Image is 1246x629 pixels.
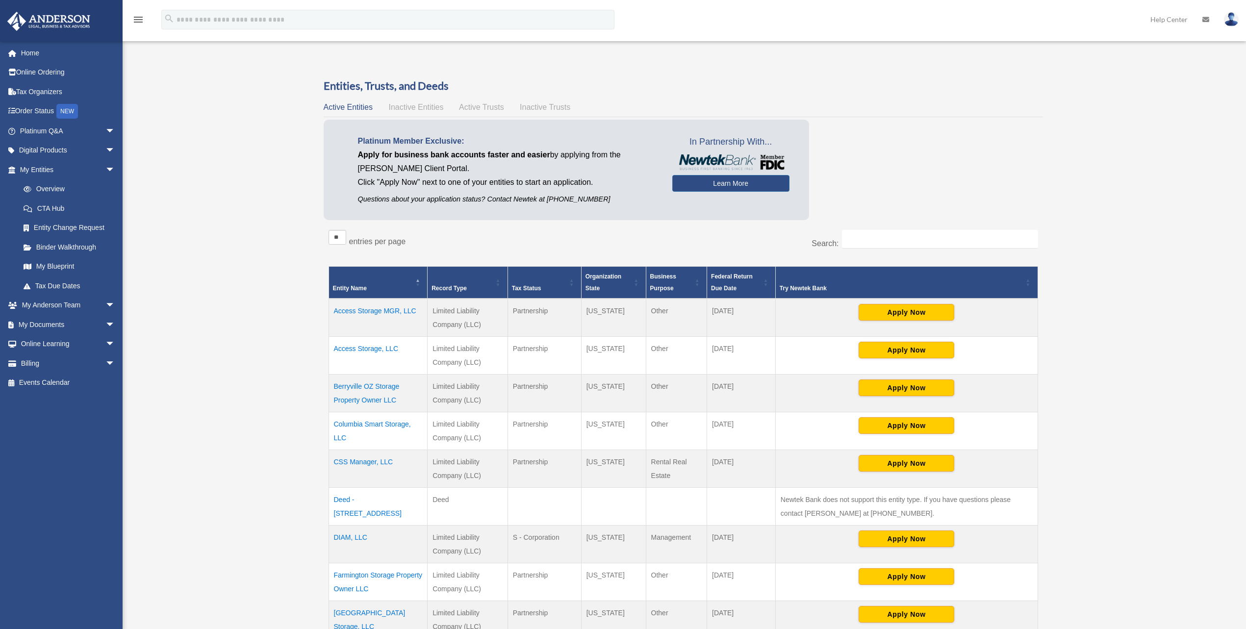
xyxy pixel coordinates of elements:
th: Entity Name: Activate to invert sorting [329,266,428,299]
td: [DATE] [707,336,776,374]
a: Digital Productsarrow_drop_down [7,141,130,160]
td: Partnership [508,374,581,412]
button: Apply Now [859,530,954,547]
td: CSS Manager, LLC [329,450,428,487]
span: arrow_drop_down [105,296,125,316]
span: arrow_drop_down [105,121,125,141]
h3: Entities, Trusts, and Deeds [324,78,1043,94]
a: CTA Hub [14,199,125,218]
a: Overview [14,179,120,199]
span: Inactive Entities [388,103,443,111]
td: Access Storage MGR, LLC [329,299,428,337]
td: Partnership [508,563,581,601]
label: Search: [812,239,839,248]
td: [US_STATE] [581,563,646,601]
a: My Anderson Teamarrow_drop_down [7,296,130,315]
td: Other [646,374,707,412]
p: Questions about your application status? Contact Newtek at [PHONE_NUMBER] [358,193,658,205]
td: Partnership [508,450,581,487]
span: arrow_drop_down [105,141,125,161]
span: Inactive Trusts [520,103,570,111]
a: Tax Organizers [7,82,130,101]
td: Access Storage, LLC [329,336,428,374]
span: Tax Status [512,285,541,292]
a: My Documentsarrow_drop_down [7,315,130,334]
th: Tax Status: Activate to sort [508,266,581,299]
img: User Pic [1224,12,1239,26]
span: Record Type [432,285,467,292]
td: [US_STATE] [581,450,646,487]
td: Rental Real Estate [646,450,707,487]
i: menu [132,14,144,25]
span: Apply for business bank accounts faster and easier [358,151,550,159]
td: S - Corporation [508,525,581,563]
td: [US_STATE] [581,299,646,337]
a: Learn More [672,175,789,192]
td: Deed - [STREET_ADDRESS] [329,487,428,525]
a: Events Calendar [7,373,130,393]
td: [DATE] [707,450,776,487]
a: Home [7,43,130,63]
a: Online Learningarrow_drop_down [7,334,130,354]
a: Order StatusNEW [7,101,130,122]
td: Partnership [508,299,581,337]
a: Platinum Q&Aarrow_drop_down [7,121,130,141]
span: Try Newtek Bank [780,282,1023,294]
td: Other [646,299,707,337]
img: Anderson Advisors Platinum Portal [4,12,93,31]
td: Partnership [508,412,581,450]
span: arrow_drop_down [105,353,125,374]
span: arrow_drop_down [105,315,125,335]
td: Limited Liability Company (LLC) [428,299,508,337]
div: NEW [56,104,78,119]
td: Newtek Bank does not support this entity type. If you have questions please contact [PERSON_NAME]... [775,487,1038,525]
span: In Partnership With... [672,134,789,150]
td: [DATE] [707,412,776,450]
td: Partnership [508,336,581,374]
span: arrow_drop_down [105,160,125,180]
a: Billingarrow_drop_down [7,353,130,373]
td: [DATE] [707,374,776,412]
a: Tax Due Dates [14,276,125,296]
td: Limited Liability Company (LLC) [428,336,508,374]
span: Federal Return Due Date [711,273,753,292]
th: Try Newtek Bank : Activate to sort [775,266,1038,299]
p: Platinum Member Exclusive: [358,134,658,148]
p: by applying from the [PERSON_NAME] Client Portal. [358,148,658,176]
img: NewtekBankLogoSM.png [677,154,785,170]
span: Active Entities [324,103,373,111]
td: [US_STATE] [581,525,646,563]
td: Limited Liability Company (LLC) [428,563,508,601]
button: Apply Now [859,417,954,434]
td: [DATE] [707,525,776,563]
td: Farmington Storage Property Owner LLC [329,563,428,601]
a: Online Ordering [7,63,130,82]
td: Management [646,525,707,563]
td: Columbia Smart Storage, LLC [329,412,428,450]
td: [DATE] [707,299,776,337]
td: Limited Liability Company (LLC) [428,450,508,487]
span: Entity Name [333,285,367,292]
button: Apply Now [859,455,954,472]
td: [US_STATE] [581,374,646,412]
p: Click "Apply Now" next to one of your entities to start an application. [358,176,658,189]
td: Other [646,336,707,374]
th: Federal Return Due Date: Activate to sort [707,266,776,299]
td: DIAM, LLC [329,525,428,563]
td: Deed [428,487,508,525]
span: Business Purpose [650,273,676,292]
a: Entity Change Request [14,218,125,238]
span: arrow_drop_down [105,334,125,354]
button: Apply Now [859,304,954,321]
a: My Entitiesarrow_drop_down [7,160,125,179]
td: Limited Liability Company (LLC) [428,374,508,412]
td: Other [646,563,707,601]
button: Apply Now [859,568,954,585]
a: menu [132,17,144,25]
span: Organization State [585,273,621,292]
span: Active Trusts [459,103,504,111]
td: [US_STATE] [581,336,646,374]
td: [US_STATE] [581,412,646,450]
a: My Blueprint [14,257,125,277]
a: Binder Walkthrough [14,237,125,257]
